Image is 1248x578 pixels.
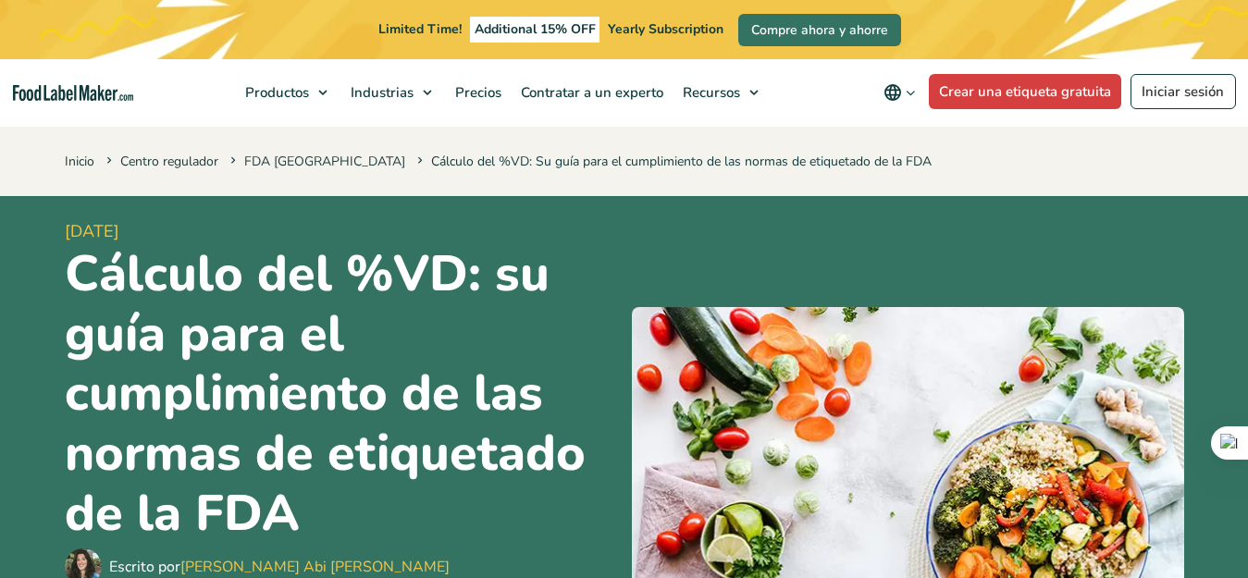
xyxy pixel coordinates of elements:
a: Iniciar sesión [1131,74,1236,109]
a: [PERSON_NAME] Abi [PERSON_NAME] [180,557,450,577]
span: [DATE] [65,219,617,244]
a: Contratar a un experto [512,59,669,126]
a: Productos [236,59,337,126]
a: FDA [GEOGRAPHIC_DATA] [244,153,405,170]
a: Inicio [65,153,94,170]
div: Escrito por [109,556,450,578]
a: Precios [446,59,507,126]
span: Industrias [345,83,415,102]
a: Industrias [341,59,441,126]
a: Recursos [673,59,768,126]
a: Compre ahora y ahorre [738,14,901,46]
span: Cálculo del %VD: Su guía para el cumplimiento de las normas de etiquetado de la FDA [414,153,932,170]
a: Crear una etiqueta gratuita [929,74,1122,109]
span: Yearly Subscription [608,20,723,38]
span: Recursos [677,83,742,102]
h1: Cálculo del %VD: su guía para el cumplimiento de las normas de etiquetado de la FDA [65,244,617,544]
button: Change language [871,74,929,111]
span: Contratar a un experto [515,83,665,102]
a: Food Label Maker homepage [13,85,133,101]
span: Productos [240,83,311,102]
span: Limited Time! [378,20,462,38]
a: Centro regulador [120,153,218,170]
span: Additional 15% OFF [470,17,600,43]
span: Precios [450,83,503,102]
